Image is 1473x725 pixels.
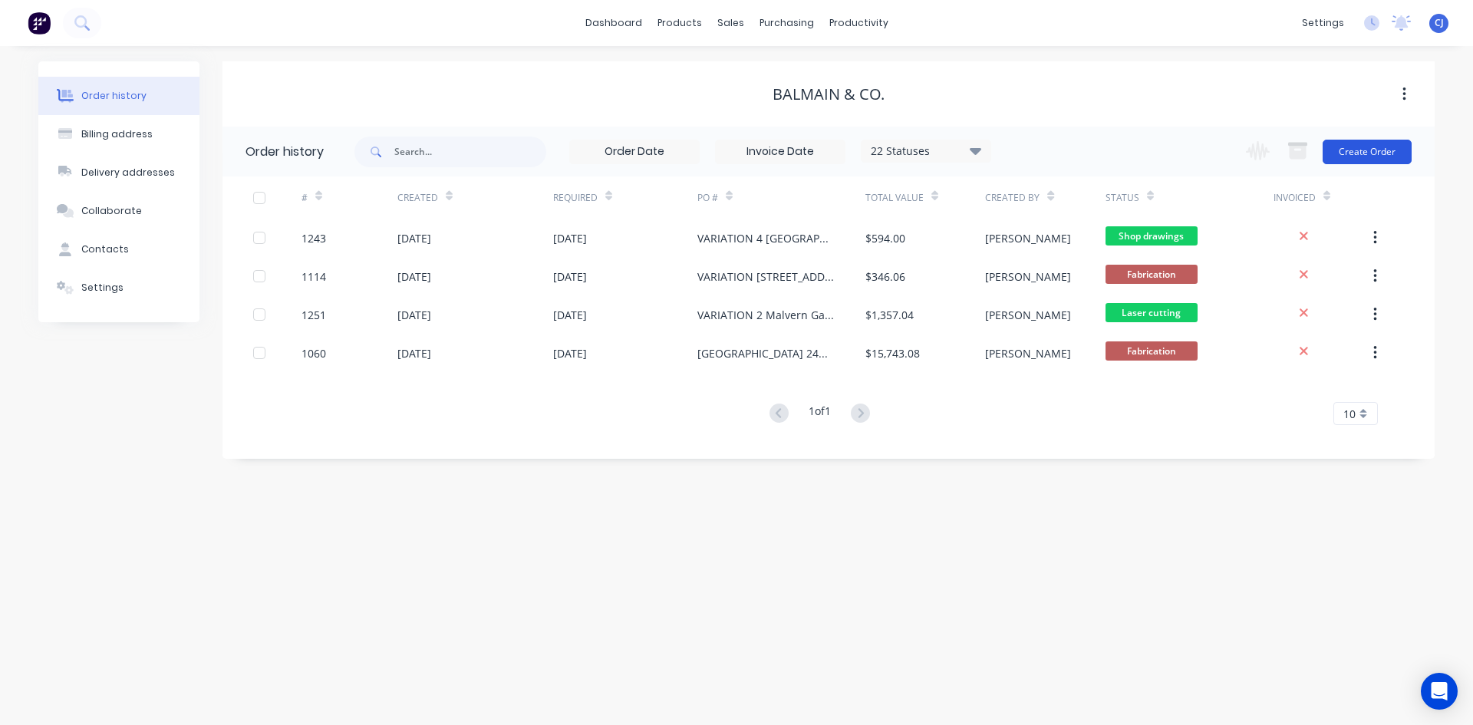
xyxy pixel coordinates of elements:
[397,307,431,323] div: [DATE]
[553,191,598,205] div: Required
[752,12,822,35] div: purchasing
[865,269,905,285] div: $346.06
[1294,12,1352,35] div: settings
[1106,265,1198,284] span: Fabrication
[302,307,326,323] div: 1251
[553,307,587,323] div: [DATE]
[38,192,199,230] button: Collaborate
[397,191,438,205] div: Created
[578,12,650,35] a: dashboard
[697,345,835,361] div: [GEOGRAPHIC_DATA] 24MAL
[710,12,752,35] div: sales
[1106,191,1139,205] div: Status
[985,176,1105,219] div: Created By
[81,166,175,180] div: Delivery addresses
[38,77,199,115] button: Order history
[773,85,885,104] div: Balmain & Co.
[553,230,587,246] div: [DATE]
[1435,16,1444,30] span: CJ
[697,176,865,219] div: PO #
[38,115,199,153] button: Billing address
[1343,406,1356,422] span: 10
[650,12,710,35] div: products
[38,153,199,192] button: Delivery addresses
[809,403,831,425] div: 1 of 1
[553,176,697,219] div: Required
[1421,673,1458,710] div: Open Intercom Messenger
[302,345,326,361] div: 1060
[81,89,147,103] div: Order history
[397,269,431,285] div: [DATE]
[822,12,896,35] div: productivity
[865,345,920,361] div: $15,743.08
[553,345,587,361] div: [DATE]
[81,204,142,218] div: Collaborate
[81,242,129,256] div: Contacts
[865,307,914,323] div: $1,357.04
[985,307,1071,323] div: [PERSON_NAME]
[394,137,546,167] input: Search...
[716,140,845,163] input: Invoice Date
[1274,191,1316,205] div: Invoiced
[28,12,51,35] img: Factory
[697,230,835,246] div: VARIATION 4 [GEOGRAPHIC_DATA] - Engraved Signs
[985,345,1071,361] div: [PERSON_NAME]
[697,191,718,205] div: PO #
[1106,303,1198,322] span: Laser cutting
[397,230,431,246] div: [DATE]
[245,143,324,161] div: Order history
[865,191,924,205] div: Total Value
[397,345,431,361] div: [DATE]
[81,281,124,295] div: Settings
[985,269,1071,285] div: [PERSON_NAME]
[985,191,1040,205] div: Created By
[1106,176,1274,219] div: Status
[1323,140,1412,164] button: Create Order
[1106,341,1198,361] span: Fabrication
[38,230,199,269] button: Contacts
[1106,226,1198,246] span: Shop drawings
[697,307,835,323] div: VARIATION 2 Malvern Gardens - removal & additional signs
[302,176,397,219] div: #
[302,230,326,246] div: 1243
[862,143,990,160] div: 22 Statuses
[1274,176,1369,219] div: Invoiced
[865,230,905,246] div: $594.00
[570,140,699,163] input: Order Date
[553,269,587,285] div: [DATE]
[865,176,985,219] div: Total Value
[697,269,835,285] div: VARIATION [STREET_ADDRESS]
[81,127,153,141] div: Billing address
[397,176,553,219] div: Created
[302,191,308,205] div: #
[985,230,1071,246] div: [PERSON_NAME]
[38,269,199,307] button: Settings
[302,269,326,285] div: 1114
